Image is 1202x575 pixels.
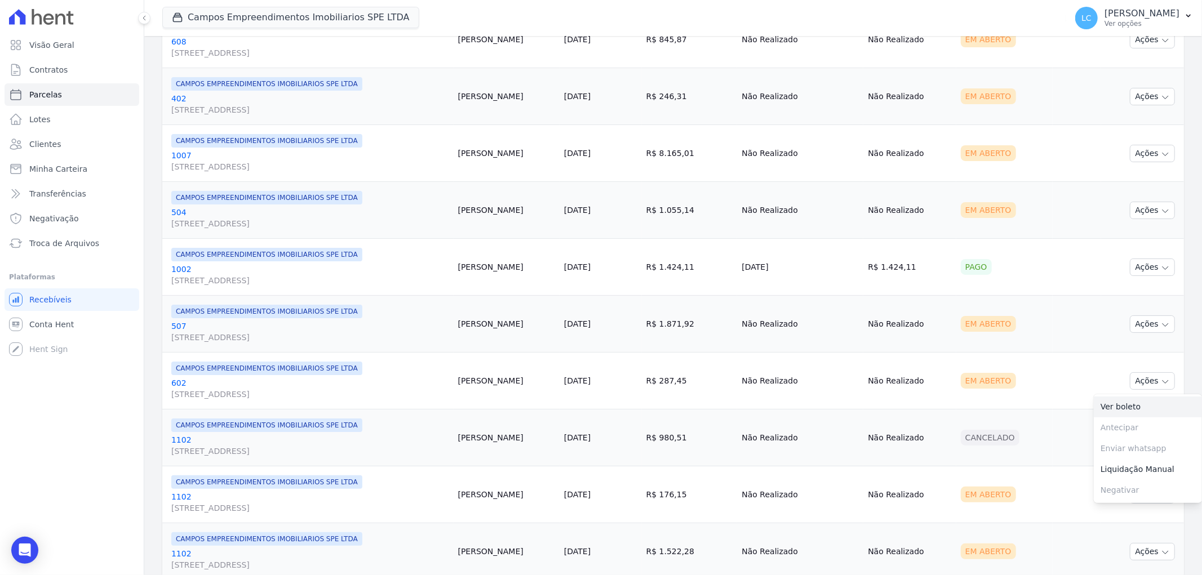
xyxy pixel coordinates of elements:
td: R$ 1.424,11 [642,239,738,296]
td: Não Realizado [863,68,956,125]
span: Negativação [29,213,79,224]
a: Ver boleto [1094,396,1202,417]
td: R$ 980,51 [642,409,738,466]
td: [PERSON_NAME] [454,68,560,125]
div: Em Aberto [961,373,1016,389]
span: Minha Carteira [29,163,87,175]
td: [PERSON_NAME] [454,182,560,239]
a: 504[STREET_ADDRESS] [171,207,449,229]
span: Negativar [1094,480,1202,501]
td: Não Realizado [737,409,863,466]
div: Em Aberto [961,316,1016,332]
td: Não Realizado [737,68,863,125]
td: R$ 1.055,14 [642,182,738,239]
button: Ações [1130,202,1175,219]
div: Open Intercom Messenger [11,537,38,564]
span: [STREET_ADDRESS] [171,218,449,229]
td: Não Realizado [737,353,863,409]
button: Ações [1130,31,1175,48]
a: 402[STREET_ADDRESS] [171,93,449,115]
span: CAMPOS EMPREENDIMENTOS IMOBILIARIOS SPE LTDA [171,475,362,489]
p: [PERSON_NAME] [1105,8,1179,19]
td: Não Realizado [863,182,956,239]
a: Minha Carteira [5,158,139,180]
td: [DATE] [737,239,863,296]
a: Visão Geral [5,34,139,56]
span: CAMPOS EMPREENDIMENTOS IMOBILIARIOS SPE LTDA [171,418,362,432]
div: Em Aberto [961,487,1016,502]
button: Campos Empreendimentos Imobiliarios SPE LTDA [162,7,419,28]
button: Ações [1130,258,1175,276]
td: R$ 1.871,92 [642,296,738,353]
span: Contratos [29,64,68,75]
div: Em Aberto [961,32,1016,47]
div: Em Aberto [961,202,1016,218]
a: 1102[STREET_ADDRESS] [171,491,449,514]
span: CAMPOS EMPREENDIMENTOS IMOBILIARIOS SPE LTDA [171,134,362,148]
td: [PERSON_NAME] [454,125,560,182]
span: Antecipar [1094,417,1202,438]
a: [DATE] [564,92,591,101]
td: Não Realizado [863,296,956,353]
td: R$ 1.424,11 [863,239,956,296]
a: 602[STREET_ADDRESS] [171,377,449,400]
span: Clientes [29,139,61,150]
td: Não Realizado [737,125,863,182]
div: Em Aberto [961,145,1016,161]
span: [STREET_ADDRESS] [171,332,449,343]
span: Parcelas [29,89,62,100]
span: LC [1081,14,1092,22]
a: [DATE] [564,35,591,44]
a: Lotes [5,108,139,131]
span: [STREET_ADDRESS] [171,275,449,286]
span: Transferências [29,188,86,199]
td: Não Realizado [737,182,863,239]
a: [DATE] [564,433,591,442]
span: [STREET_ADDRESS] [171,445,449,457]
td: [PERSON_NAME] [454,11,560,68]
span: CAMPOS EMPREENDIMENTOS IMOBILIARIOS SPE LTDA [171,532,362,546]
td: Não Realizado [863,11,956,68]
td: Não Realizado [737,11,863,68]
td: [PERSON_NAME] [454,466,560,523]
button: Ações [1130,145,1175,162]
span: Troca de Arquivos [29,238,99,249]
span: CAMPOS EMPREENDIMENTOS IMOBILIARIOS SPE LTDA [171,248,362,261]
td: Não Realizado [737,296,863,353]
td: [PERSON_NAME] [454,409,560,466]
button: Ações [1130,315,1175,333]
td: [PERSON_NAME] [454,239,560,296]
td: Não Realizado [863,125,956,182]
td: R$ 8.165,01 [642,125,738,182]
span: Recebíveis [29,294,72,305]
span: Lotes [29,114,51,125]
a: [DATE] [564,376,591,385]
td: Não Realizado [863,409,956,466]
a: Clientes [5,133,139,155]
a: Conta Hent [5,313,139,336]
span: Enviar whatsapp [1094,438,1202,459]
td: R$ 287,45 [642,353,738,409]
button: Ações [1130,88,1175,105]
div: Cancelado [961,430,1019,445]
a: [DATE] [564,206,591,215]
a: [DATE] [564,547,591,556]
td: R$ 246,31 [642,68,738,125]
div: Pago [961,259,992,275]
a: Contratos [5,59,139,81]
button: Ações [1130,543,1175,560]
a: Transferências [5,182,139,205]
a: Troca de Arquivos [5,232,139,255]
a: 507[STREET_ADDRESS] [171,320,449,343]
a: 608[STREET_ADDRESS] [171,36,449,59]
td: Não Realizado [737,466,863,523]
span: [STREET_ADDRESS] [171,559,449,570]
a: Parcelas [5,83,139,106]
td: Não Realizado [863,353,956,409]
a: 1002[STREET_ADDRESS] [171,264,449,286]
a: 1007[STREET_ADDRESS] [171,150,449,172]
span: [STREET_ADDRESS] [171,161,449,172]
td: [PERSON_NAME] [454,353,560,409]
span: CAMPOS EMPREENDIMENTOS IMOBILIARIOS SPE LTDA [171,191,362,204]
td: R$ 845,87 [642,11,738,68]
